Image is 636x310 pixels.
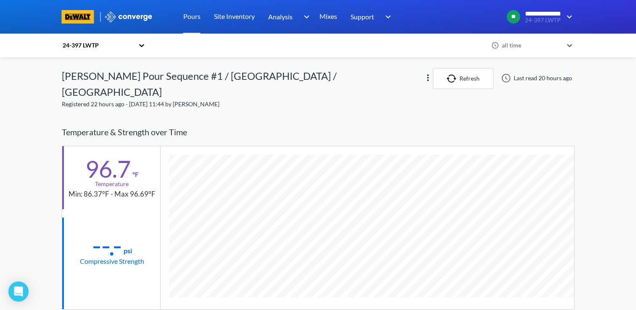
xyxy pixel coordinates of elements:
[69,189,156,200] div: Min: 86.37°F - Max 96.69°F
[351,11,374,22] span: Support
[500,41,563,50] div: all time
[380,12,393,22] img: downArrow.svg
[92,235,122,256] div: --.-
[62,41,134,50] div: 24-397 LWTP
[62,100,219,108] span: Registered 22 hours ago - [DATE] 11:44 by [PERSON_NAME]
[298,12,312,22] img: downArrow.svg
[525,17,561,24] span: 24-397 LWTP
[447,74,459,83] img: icon-refresh.svg
[561,12,575,22] img: downArrow.svg
[80,256,144,266] div: Compressive Strength
[268,11,293,22] span: Analysis
[62,119,575,145] div: Temperature & Strength over Time
[85,158,131,179] div: 96.7
[433,68,493,89] button: Refresh
[104,11,153,22] img: logo_ewhite.svg
[8,281,29,302] div: Open Intercom Messenger
[62,10,94,24] img: branding logo
[62,68,423,100] div: [PERSON_NAME] Pour Sequence #1 / [GEOGRAPHIC_DATA] / [GEOGRAPHIC_DATA]
[423,73,433,83] img: more.svg
[62,10,104,24] a: branding logo
[95,179,129,189] div: Temperature
[497,73,575,83] div: Last read 20 hours ago
[491,42,499,49] img: icon-clock.svg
